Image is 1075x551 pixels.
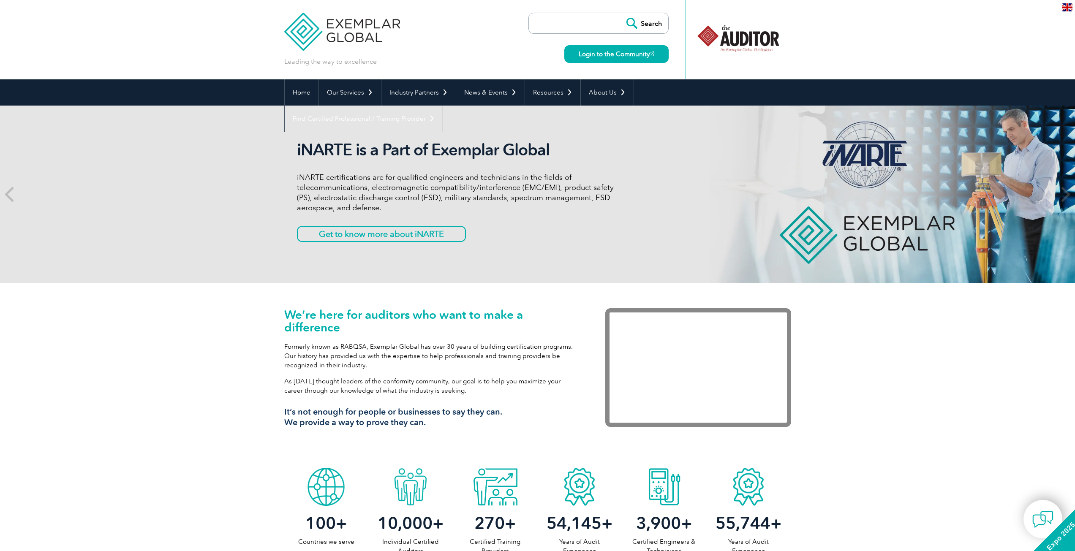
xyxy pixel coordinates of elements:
img: open_square.png [650,52,654,56]
h2: + [368,516,453,530]
p: iNARTE certifications are for qualified engineers and technicians in the fields of telecommunicat... [297,172,614,213]
a: Our Services [319,79,381,106]
h2: + [622,516,706,530]
a: Get to know more about iNARTE [297,226,466,242]
a: Login to the Community [564,45,669,63]
h3: It’s not enough for people or businesses to say they can. We provide a way to prove they can. [284,407,580,428]
span: 3,900 [636,513,681,533]
input: Search [622,13,668,33]
p: Countries we serve [284,537,369,546]
img: en [1062,3,1072,11]
p: Formerly known as RABQSA, Exemplar Global has over 30 years of building certification programs. O... [284,342,580,370]
h2: iNARTE is a Part of Exemplar Global [297,140,614,160]
span: 55,744 [716,513,770,533]
p: As [DATE] thought leaders of the conformity community, our goal is to help you maximize your care... [284,377,580,395]
a: Home [285,79,318,106]
a: Resources [525,79,580,106]
iframe: Exemplar Global: Working together to make a difference [605,308,791,427]
p: Leading the way to excellence [284,57,377,66]
span: 270 [474,513,505,533]
a: Industry Partners [381,79,456,106]
h2: + [537,516,622,530]
h1: We’re here for auditors who want to make a difference [284,308,580,334]
h2: + [706,516,791,530]
span: 54,145 [547,513,601,533]
img: contact-chat.png [1032,509,1053,530]
h2: + [453,516,537,530]
h2: + [284,516,369,530]
a: About Us [581,79,634,106]
a: Find Certified Professional / Training Provider [285,106,443,132]
span: 10,000 [378,513,433,533]
span: 100 [305,513,336,533]
a: News & Events [456,79,525,106]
